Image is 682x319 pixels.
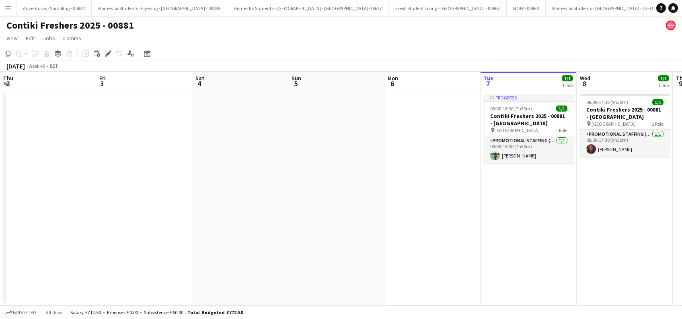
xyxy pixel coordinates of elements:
[292,75,301,82] span: Sun
[227,0,389,16] button: Homes for Students - [GEOGRAPHIC_DATA] - [GEOGRAPHIC_DATA]-16627
[666,21,676,30] app-user-avatar: native Staffing
[13,310,36,315] span: Budgeted
[388,75,398,82] span: Mon
[6,19,134,31] h1: Contiki Freshers 2025 - 00881
[507,0,546,16] button: NOW - 00860
[6,62,25,70] div: [DATE]
[2,79,13,88] span: 2
[194,79,204,88] span: 4
[98,79,106,88] span: 3
[43,35,55,42] span: Jobs
[652,121,664,127] span: 1 Role
[495,127,540,133] span: [GEOGRAPHIC_DATA]
[26,35,35,42] span: Edit
[187,309,243,315] span: Total Budgeted £772.50
[63,35,81,42] span: Comms
[556,127,567,133] span: 1 Role
[592,121,636,127] span: [GEOGRAPHIC_DATA]
[490,106,532,112] span: 09:00-16:30 (7h30m)
[580,106,670,120] h3: Contiki Freshers 2025 - 00881 - [GEOGRAPHIC_DATA]
[195,75,204,82] span: Sat
[16,0,92,16] button: Adventuros - Sampling - 00824
[580,130,670,157] app-card-role: Promotional Staffing (Brand Ambassadors)1/108:00-17:30 (9h30m)[PERSON_NAME]
[484,94,574,164] app-job-card: In progress09:00-16:30 (7h30m)1/1Contiki Freshers 2025 - 00881 - [GEOGRAPHIC_DATA] [GEOGRAPHIC_DA...
[70,309,243,315] div: Salary £712.50 + Expenses £0.00 + Subsistence £60.00 =
[580,94,670,157] app-job-card: 08:00-17:30 (9h30m)1/1Contiki Freshers 2025 - 00881 - [GEOGRAPHIC_DATA] [GEOGRAPHIC_DATA]1 RolePr...
[27,63,47,69] span: Week 40
[658,75,669,81] span: 1/1
[562,75,573,81] span: 1/1
[658,82,669,88] div: 1 Job
[484,94,574,101] div: In progress
[40,33,58,43] a: Jobs
[580,75,590,82] span: Wed
[386,79,398,88] span: 6
[99,75,106,82] span: Fri
[50,63,58,69] div: BST
[92,0,227,16] button: Homes for Students - Flyering - [GEOGRAPHIC_DATA] - 00859
[290,79,301,88] span: 5
[484,136,574,164] app-card-role: Promotional Staffing (Brand Ambassadors)1/109:00-16:30 (7h30m)[PERSON_NAME]
[579,79,590,88] span: 8
[556,106,567,112] span: 1/1
[484,75,493,82] span: Tue
[60,33,84,43] a: Comms
[23,33,38,43] a: Edit
[483,79,493,88] span: 7
[586,99,628,105] span: 08:00-17:30 (9h30m)
[4,308,37,317] button: Budgeted
[652,99,664,105] span: 1/1
[44,309,64,315] span: All jobs
[6,35,18,42] span: View
[389,0,507,16] button: Fresh Student Living - [GEOGRAPHIC_DATA] - 00863
[562,82,573,88] div: 1 Job
[484,112,574,127] h3: Contiki Freshers 2025 - 00881 - [GEOGRAPHIC_DATA]
[3,75,13,82] span: Thu
[3,33,21,43] a: View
